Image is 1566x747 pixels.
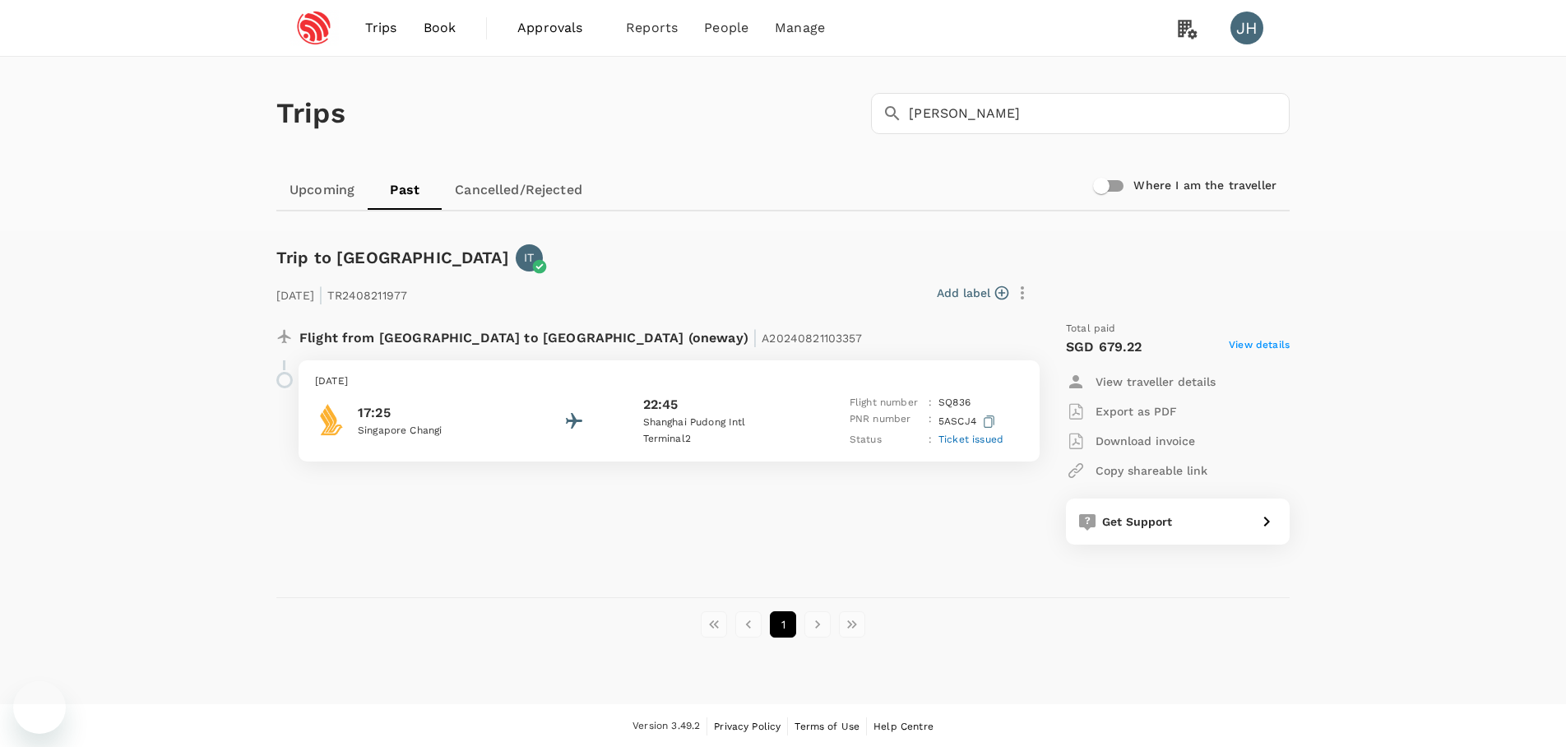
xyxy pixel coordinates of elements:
[315,403,348,436] img: Singapore Airlines
[1096,433,1195,449] p: Download invoice
[315,373,1023,390] p: [DATE]
[753,326,758,349] span: |
[1133,177,1276,195] h6: Where I am the traveller
[358,403,506,423] p: 17:25
[1066,426,1195,456] button: Download invoice
[762,332,862,345] span: A20240821103357
[276,278,407,308] p: [DATE] TR2408211977
[276,244,509,271] h6: Trip to [GEOGRAPHIC_DATA]
[517,18,600,38] span: Approvals
[1066,456,1207,485] button: Copy shareable link
[13,681,66,734] iframe: Button to launch messaging window
[697,611,869,638] nav: pagination navigation
[643,395,679,415] p: 22:45
[1066,321,1116,337] span: Total paid
[938,411,998,432] p: 5ASCJ4
[1096,373,1216,390] p: View traveller details
[704,18,748,38] span: People
[714,717,781,735] a: Privacy Policy
[795,721,859,732] span: Terms of Use
[1096,403,1177,420] p: Export as PDF
[1102,515,1173,528] span: Get Support
[929,395,932,411] p: :
[1066,367,1216,397] button: View traveller details
[358,423,506,439] p: Singapore Changi
[937,285,1008,301] button: Add label
[1096,462,1207,479] p: Copy shareable link
[1066,337,1142,357] p: SGD 679.22
[938,395,971,411] p: SQ 836
[365,18,397,38] span: Trips
[1229,337,1290,357] span: View details
[1066,397,1177,426] button: Export as PDF
[850,395,922,411] p: Flight number
[276,10,352,46] img: Espressif Systems Singapore Pte Ltd
[909,93,1290,134] input: Search by travellers, trips, or destination, label, team
[626,18,678,38] span: Reports
[299,321,863,350] p: Flight from [GEOGRAPHIC_DATA] to [GEOGRAPHIC_DATA] (oneway)
[775,18,825,38] span: Manage
[714,721,781,732] span: Privacy Policy
[632,718,700,735] span: Version 3.49.2
[873,717,934,735] a: Help Centre
[770,611,796,638] button: page 1
[643,415,791,431] p: Shanghai Pudong Intl
[276,57,345,170] h1: Trips
[850,411,922,432] p: PNR number
[795,717,859,735] a: Terms of Use
[424,18,456,38] span: Book
[442,170,595,210] a: Cancelled/Rejected
[938,434,1003,445] span: Ticket issued
[850,432,922,448] p: Status
[643,431,791,448] p: Terminal 2
[929,411,932,432] p: :
[368,170,442,210] a: Past
[318,283,323,306] span: |
[524,249,534,266] p: IT
[929,432,932,448] p: :
[1230,12,1263,44] div: JH
[276,170,368,210] a: Upcoming
[873,721,934,732] span: Help Centre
